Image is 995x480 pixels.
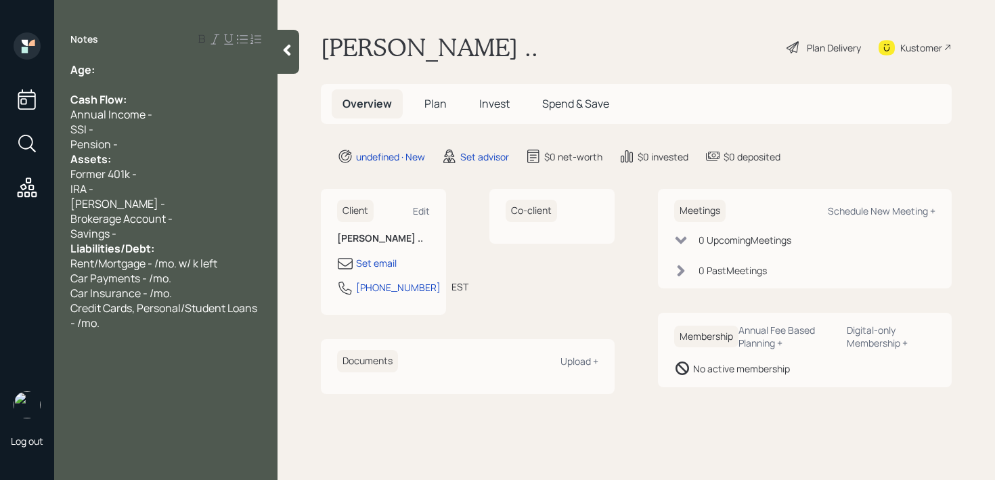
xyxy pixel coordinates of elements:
[807,41,861,55] div: Plan Delivery
[337,200,374,222] h6: Client
[70,152,111,167] span: Assets:
[70,167,137,181] span: Former 401k -
[424,96,447,111] span: Plan
[70,181,93,196] span: IRA -
[560,355,598,368] div: Upload +
[638,150,688,164] div: $0 invested
[342,96,392,111] span: Overview
[674,200,726,222] h6: Meetings
[70,301,259,330] span: Credit Cards, Personal/Student Loans - /mo.
[460,150,509,164] div: Set advisor
[724,150,780,164] div: $0 deposited
[70,286,172,301] span: Car Insurance - /mo.
[70,92,127,107] span: Cash Flow:
[413,204,430,217] div: Edit
[337,350,398,372] h6: Documents
[14,391,41,418] img: retirable_logo.png
[900,41,942,55] div: Kustomer
[479,96,510,111] span: Invest
[847,324,935,349] div: Digital-only Membership +
[70,137,118,152] span: Pension -
[70,211,173,226] span: Brokerage Account -
[451,280,468,294] div: EST
[693,362,790,376] div: No active membership
[70,32,98,46] label: Notes
[70,241,154,256] span: Liabilities/Debt:
[356,280,441,294] div: [PHONE_NUMBER]
[70,196,165,211] span: [PERSON_NAME] -
[70,122,93,137] span: SSI -
[11,435,43,448] div: Log out
[828,204,935,217] div: Schedule New Meeting +
[337,233,430,244] h6: [PERSON_NAME] ..
[699,263,767,278] div: 0 Past Meeting s
[70,271,171,286] span: Car Payments - /mo.
[506,200,557,222] h6: Co-client
[356,150,425,164] div: undefined · New
[699,233,791,247] div: 0 Upcoming Meeting s
[70,226,116,241] span: Savings -
[674,326,738,348] h6: Membership
[70,62,95,77] span: Age:
[321,32,538,62] h1: [PERSON_NAME] ..
[356,256,397,270] div: Set email
[542,96,609,111] span: Spend & Save
[544,150,602,164] div: $0 net-worth
[70,107,152,122] span: Annual Income -
[70,256,217,271] span: Rent/Mortgage - /mo. w/ k left
[738,324,836,349] div: Annual Fee Based Planning +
